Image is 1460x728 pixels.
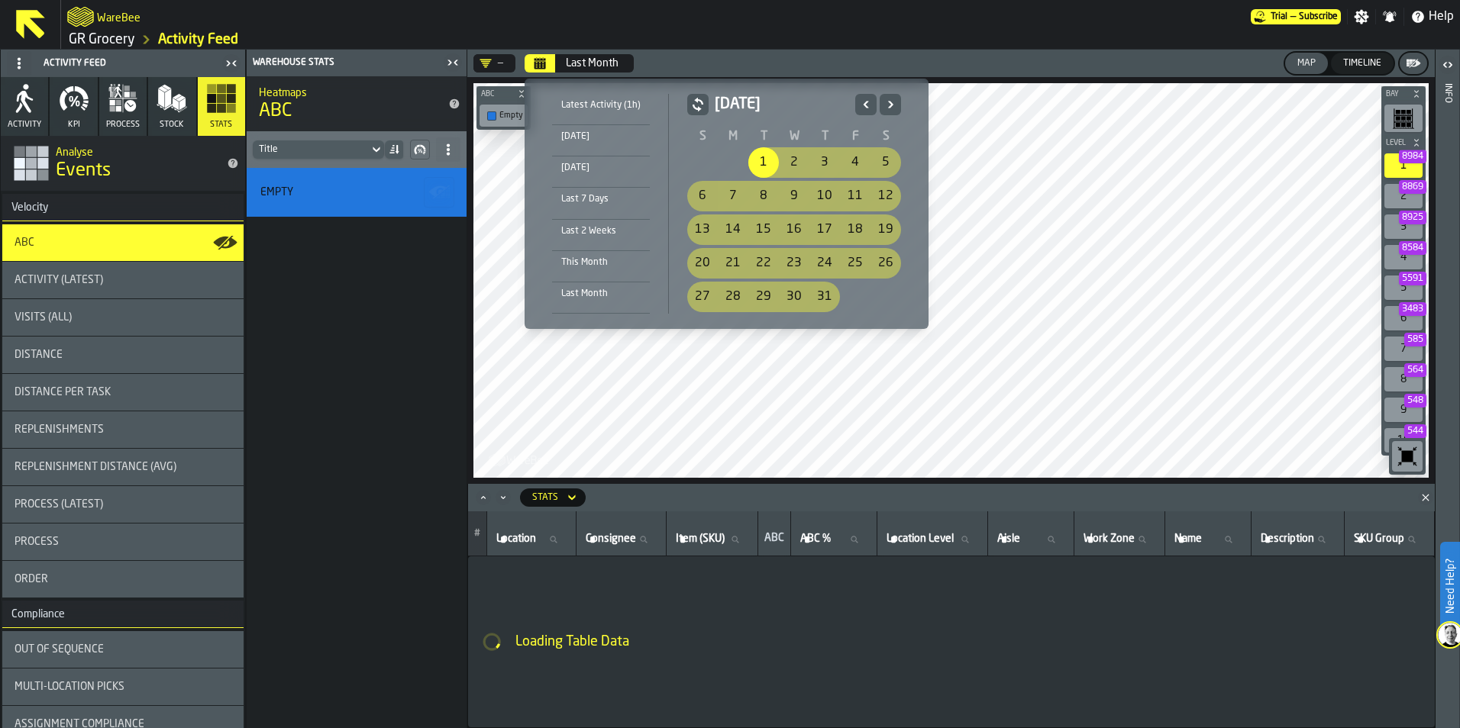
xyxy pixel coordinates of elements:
[552,159,650,176] div: [DATE]
[718,282,748,312] div: Monday, July 28, 2025 selected
[552,285,650,302] div: Last Month
[779,147,809,178] div: 2
[871,147,901,178] div: 5
[687,181,718,211] div: 6
[718,181,748,211] div: Monday, July 7, 2025 selected
[552,128,650,145] div: [DATE]
[779,248,809,279] div: Wednesday, July 23, 2025 selected
[687,94,901,314] div: July 2025
[748,181,779,211] div: 8
[552,254,650,271] div: This Month
[687,127,901,314] table: July 2025
[715,94,849,115] h2: [DATE]
[718,181,748,211] div: 7
[687,248,718,279] div: Sunday, July 20, 2025 selected
[748,248,779,279] div: Tuesday, July 22, 2025 selected
[748,147,779,178] div: 1
[779,127,809,146] th: W
[840,248,871,279] div: Friday, July 25, 2025 selected
[871,127,901,146] th: S
[871,147,901,178] div: Saturday, July 5, 2025 selected
[779,282,809,312] div: 30
[748,127,779,146] th: T
[1442,543,1458,629] label: Need Help?
[809,214,840,245] div: Thursday, July 17, 2025 selected
[687,127,718,146] th: S
[779,181,809,211] div: 9
[552,191,650,208] div: Last 7 Days
[840,248,871,279] div: 25
[748,282,779,312] div: 29
[687,282,718,312] div: 27
[840,214,871,245] div: Friday, July 18, 2025 selected
[840,147,871,178] div: Friday, July 4, 2025 selected
[840,214,871,245] div: 18
[687,282,718,312] div: Sunday, July 27, 2025 selected
[748,181,779,211] div: Tuesday, July 8, 2025 selected
[809,181,840,211] div: Thursday, July 10, 2025 selected
[880,94,901,115] button: Next
[840,181,871,211] div: 11
[718,248,748,279] div: Monday, July 21, 2025 selected
[871,214,901,245] div: 19
[809,248,840,279] div: 24
[687,94,709,115] button: button-
[687,181,718,211] div: Sunday, July 6, 2025 selected
[779,282,809,312] div: Wednesday, July 30, 2025 selected
[779,214,809,245] div: 16
[809,147,840,178] div: Thursday, July 3, 2025 selected
[748,214,779,245] div: Tuesday, July 15, 2025 selected
[871,214,901,245] div: Saturday, July 19, 2025 selected
[552,223,650,240] div: Last 2 Weeks
[809,214,840,245] div: 17
[855,94,877,115] button: Previous
[809,181,840,211] div: 10
[718,282,748,312] div: 28
[748,214,779,245] div: 15
[840,147,871,178] div: 4
[871,181,901,211] div: 12
[718,127,748,146] th: M
[748,282,779,312] div: Tuesday, July 29, 2025 selected
[552,97,650,114] div: Latest Activity (1h)
[840,127,871,146] th: F
[687,214,718,245] div: 13
[687,248,718,279] div: 20
[718,214,748,245] div: 14
[748,248,779,279] div: 22
[779,214,809,245] div: Wednesday, July 16, 2025 selected
[779,147,809,178] div: Wednesday, July 2, 2025 selected
[718,248,748,279] div: 21
[779,248,809,279] div: 23
[718,214,748,245] div: Monday, July 14, 2025 selected
[840,181,871,211] div: Friday, July 11, 2025 selected
[687,214,718,245] div: Sunday, July 13, 2025 selected
[871,248,901,279] div: Saturday, July 26, 2025 selected
[809,248,840,279] div: Thursday, July 24, 2025 selected
[809,147,840,178] div: 3
[809,282,840,312] div: 31
[779,181,809,211] div: Wednesday, July 9, 2025 selected
[871,248,901,279] div: 26
[537,91,916,317] div: Select date range Select date range
[809,282,840,312] div: Thursday, July 31, 2025 selected
[809,127,840,146] th: T
[871,181,901,211] div: Saturday, July 12, 2025 selected
[748,147,779,178] div: Selected Range: Tuesday, July 1 to Friday, August 1, 2025, Tuesday, July 1, 2025 selected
